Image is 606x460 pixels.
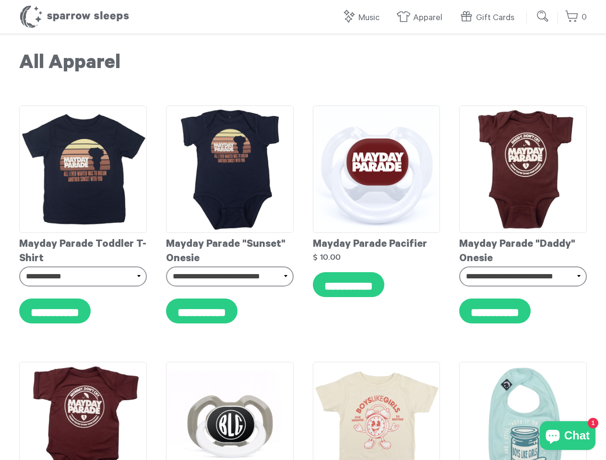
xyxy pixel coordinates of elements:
[459,8,519,28] a: Gift Cards
[19,233,147,266] div: Mayday Parade Toddler T-Shirt
[396,8,447,28] a: Apparel
[19,5,130,29] h1: Sparrow Sleeps
[166,233,294,266] div: Mayday Parade "Sunset" Onesie
[313,253,341,261] strong: $ 10.00
[534,7,553,26] input: Submit
[313,233,440,252] div: Mayday Parade Pacifier
[537,421,598,452] inbox-online-store-chat: Shopify online store chat
[313,105,440,233] img: MaydayParadePacifierMockup_grande.png
[565,7,587,28] a: 0
[166,105,294,233] img: MaydayParade-SunsetOnesie_grande.png
[459,105,587,233] img: Mayday_Parade_-_Daddy_Onesie_grande.png
[342,8,384,28] a: Music
[19,105,147,233] img: MaydayParade-SunsetToddlerT-shirt_grande.png
[459,233,587,266] div: Mayday Parade "Daddy" Onesie
[19,53,587,77] h1: All Apparel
